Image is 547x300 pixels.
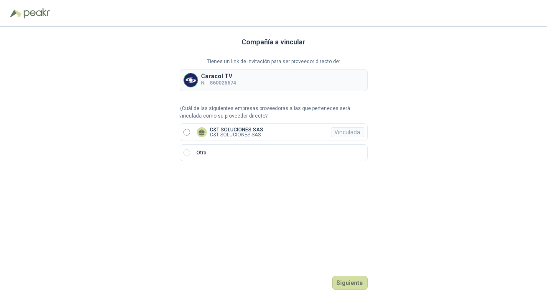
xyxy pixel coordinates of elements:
[332,276,368,290] button: Siguiente
[210,127,264,132] p: C&T SOLUCIONES SAS
[201,73,237,79] p: Caracol TV
[180,105,368,121] p: ¿Cuál de las siguientes empresas proveedoras a las que perteneces será vinculada como su proveedo...
[23,8,50,18] img: Peakr
[201,79,237,87] p: NIT
[197,149,207,157] p: Otro
[210,132,264,137] p: C&T SOLUCIONES SAS
[242,37,305,48] h3: Compañía a vincular
[210,80,237,86] b: 860025674
[331,127,364,137] div: Vinculada
[180,58,368,66] p: Tienes un link de invitación para ser proveedor directo de:
[10,9,22,18] img: Logo
[184,73,198,87] img: Company Logo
